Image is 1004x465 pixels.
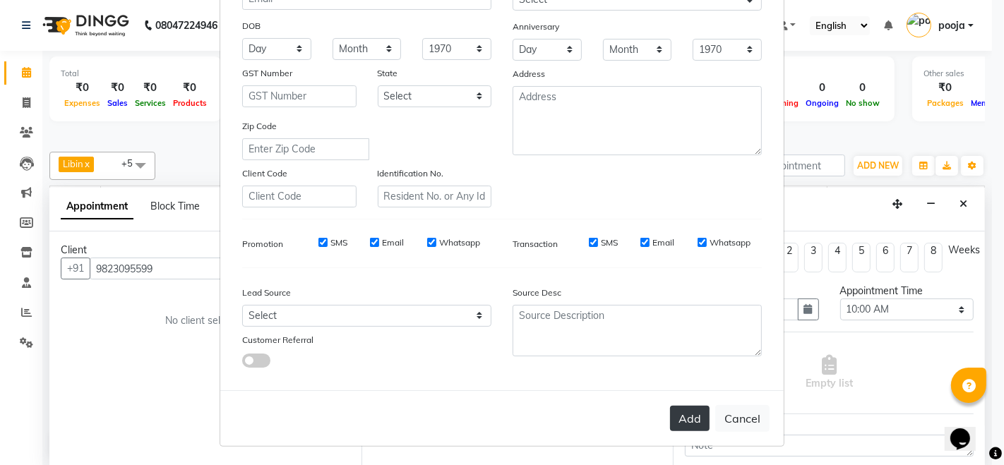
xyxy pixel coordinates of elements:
[513,286,561,299] label: Source Desc
[242,286,291,299] label: Lead Source
[513,238,558,250] label: Transaction
[378,67,398,80] label: State
[242,85,357,107] input: GST Number
[513,20,559,33] label: Anniversary
[242,67,292,80] label: GST Number
[652,236,674,249] label: Email
[242,186,357,207] input: Client Code
[242,334,313,346] label: Customer Referral
[242,20,261,32] label: DOB
[513,68,545,80] label: Address
[242,238,283,250] label: Promotion
[439,236,480,249] label: Whatsapp
[710,236,751,249] label: Whatsapp
[242,138,369,160] input: Enter Zip Code
[382,236,404,249] label: Email
[715,405,770,432] button: Cancel
[330,236,347,249] label: SMS
[670,406,710,431] button: Add
[242,167,287,180] label: Client Code
[378,186,492,207] input: Resident No. or Any Id
[242,120,277,133] label: Zip Code
[378,167,444,180] label: Identification No.
[601,236,618,249] label: SMS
